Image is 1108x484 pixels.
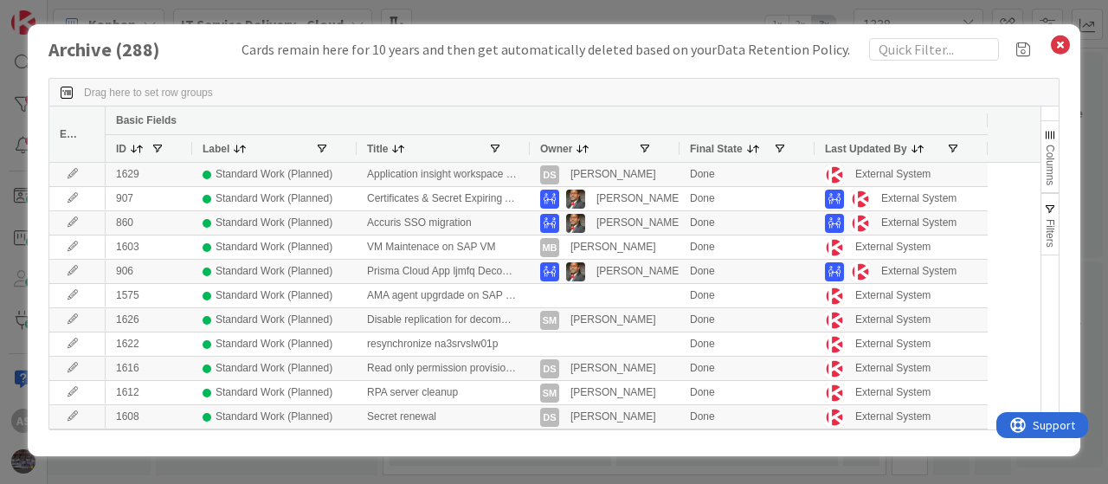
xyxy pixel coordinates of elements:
[680,381,815,404] div: Done
[566,262,585,281] img: DP
[869,38,999,61] input: Quick Filter...
[216,236,332,258] div: Standard Work (Planned)
[855,236,931,258] div: External System
[680,308,815,332] div: Done
[357,357,530,380] div: Read only permission provisioning to Frode
[570,358,656,379] div: [PERSON_NAME]
[216,285,332,307] div: Standard Work (Planned)
[881,188,957,210] div: External System
[855,333,931,355] div: External System
[855,164,931,185] div: External System
[84,87,213,99] span: Drag here to set row groups
[825,384,844,403] img: ES
[106,187,192,210] div: 907
[570,382,656,403] div: [PERSON_NAME]
[570,236,656,258] div: [PERSON_NAME]
[855,309,931,331] div: External System
[216,333,332,355] div: Standard Work (Planned)
[357,187,530,210] div: Certificates & Secret Expiring Alerts
[570,406,656,428] div: [PERSON_NAME]
[851,262,870,281] img: ES
[570,164,656,185] div: [PERSON_NAME]
[357,381,530,404] div: RPA server cleanup
[855,285,931,307] div: External System
[357,308,530,332] div: Disable replication for decomm'ed VMs
[825,359,844,378] img: ES
[825,238,844,257] img: ES
[357,211,530,235] div: Accuris SSO migration
[216,406,332,428] div: Standard Work (Planned)
[106,381,192,404] div: 1612
[851,190,870,209] img: ES
[357,260,530,283] div: Prisma Cloud App ljmfq Decommission
[690,143,743,155] span: Final State
[216,309,332,331] div: Standard Work (Planned)
[540,384,559,403] div: SM
[596,212,682,234] div: [PERSON_NAME]
[851,214,870,233] img: ES
[680,211,815,235] div: Done
[106,308,192,332] div: 1626
[1044,219,1056,248] span: Filters
[216,261,332,282] div: Standard Work (Planned)
[357,236,530,259] div: VM Maintenace on SAP VM
[216,188,332,210] div: Standard Work (Planned)
[242,39,850,60] div: Cards remain here for 10 years and then get automatically deleted based on your .
[680,405,815,429] div: Done
[680,284,815,307] div: Done
[566,190,585,209] img: DP
[106,357,192,380] div: 1616
[106,163,192,186] div: 1629
[106,260,192,283] div: 906
[680,332,815,356] div: Done
[540,311,559,330] div: SM
[357,405,530,429] div: Secret renewal
[825,287,844,306] img: ES
[106,284,192,307] div: 1575
[357,332,530,356] div: resynchronize na3srvslw01p
[203,143,229,155] span: Label
[596,261,682,282] div: [PERSON_NAME]
[216,164,332,185] div: Standard Work (Planned)
[825,165,844,184] img: ES
[596,188,682,210] div: [PERSON_NAME]
[855,406,931,428] div: External System
[680,187,815,210] div: Done
[48,39,222,61] h1: Archive ( 288 )
[60,128,78,140] span: Edit
[540,165,559,184] div: DS
[216,358,332,379] div: Standard Work (Planned)
[216,382,332,403] div: Standard Work (Planned)
[106,211,192,235] div: 860
[825,408,844,427] img: ES
[825,335,844,354] img: ES
[855,358,931,379] div: External System
[106,236,192,259] div: 1603
[1044,145,1056,185] span: Columns
[540,238,559,257] div: MB
[570,309,656,331] div: [PERSON_NAME]
[367,143,388,155] span: Title
[106,332,192,356] div: 1622
[540,359,559,378] div: DS
[680,357,815,380] div: Done
[855,382,931,403] div: External System
[106,405,192,429] div: 1608
[881,261,957,282] div: External System
[540,143,572,155] span: Owner
[680,163,815,186] div: Done
[216,212,332,234] div: Standard Work (Planned)
[566,214,585,233] img: DP
[36,3,79,23] span: Support
[116,114,177,126] span: Basic Fields
[84,87,213,99] div: Row Groups
[540,408,559,427] div: DS
[881,212,957,234] div: External System
[717,41,847,58] span: Data Retention Policy
[680,236,815,259] div: Done
[825,311,844,330] img: ES
[116,143,126,155] span: ID
[357,284,530,307] div: AMA agent upgrdade on SAP VM
[357,163,530,186] div: Application insight workspace upgrade.
[680,260,815,283] div: Done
